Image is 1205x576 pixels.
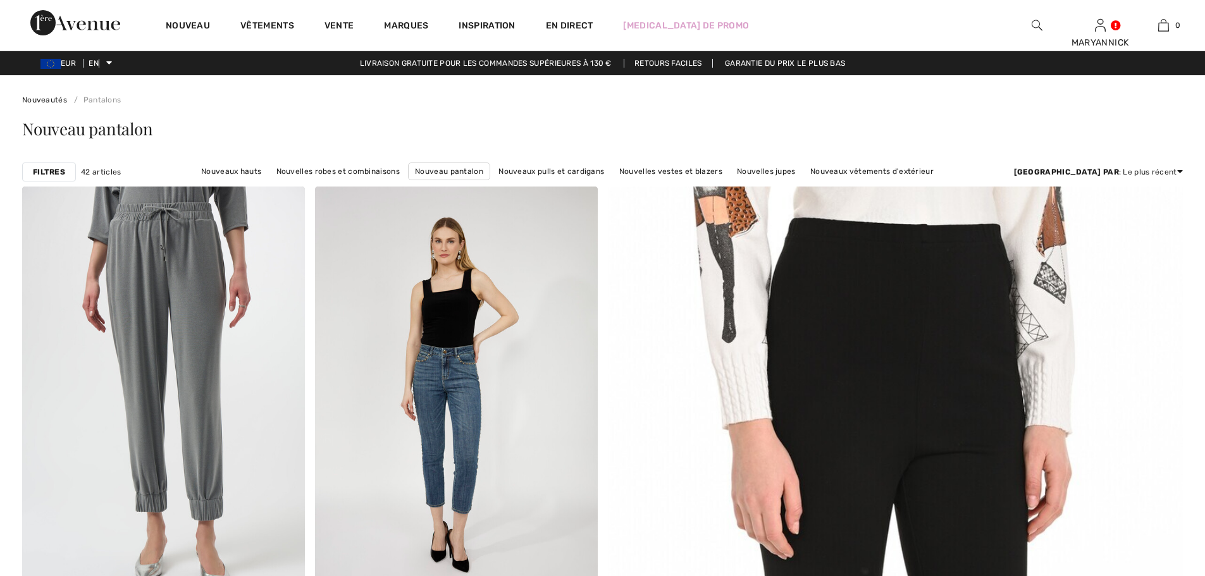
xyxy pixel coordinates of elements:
[240,20,294,31] font: Vêtements
[415,167,483,176] font: Nouveau pantalon
[83,95,121,104] font: Pantalons
[492,163,610,180] a: Nouveaux pulls et cardigans
[498,167,604,176] font: Nouveaux pulls et cardigans
[804,163,940,180] a: Nouveaux vêtements d'extérieur
[546,20,593,31] font: En direct
[195,163,268,180] a: Nouveaux hauts
[201,167,261,176] font: Nouveaux hauts
[324,20,354,34] a: Vente
[384,20,428,34] a: Marques
[634,59,702,68] font: Retours faciles
[1095,18,1106,33] img: Mes informations
[40,59,61,69] img: Euro
[624,59,713,68] a: Retours faciles
[623,19,749,32] a: [MEDICAL_DATA] de promo
[613,163,729,180] a: Nouvelles vestes et blazers
[350,59,622,68] a: Livraison gratuite pour les commandes supérieures à 130 €
[715,59,855,68] a: Garantie du prix le plus bas
[1175,21,1180,30] font: 0
[30,10,120,35] img: 1ère Avenue
[408,162,490,180] a: Nouveau pantalon
[546,19,593,32] a: En direct
[1014,168,1119,176] font: [GEOGRAPHIC_DATA] par
[1072,37,1129,48] font: MARYANNICK
[384,20,428,31] font: Marques
[1125,481,1192,513] iframe: Ouvre un widget où vous pouvez trouver plus d'informations
[725,59,845,68] font: Garantie du prix le plus bas
[731,163,802,180] a: Nouvelles jupes
[166,20,210,34] a: Nouveau
[623,20,749,31] font: [MEDICAL_DATA] de promo
[166,20,210,31] font: Nouveau
[1158,18,1169,33] img: Mon sac
[22,95,67,104] a: Nouveautés
[459,20,515,31] font: Inspiration
[89,59,99,68] font: EN
[1095,19,1106,31] a: Se connecter
[360,59,612,68] font: Livraison gratuite pour les commandes supérieures à 130 €
[270,163,406,180] a: Nouvelles robes et combinaisons
[61,59,76,68] font: EUR
[22,118,152,140] font: Nouveau pantalon
[737,167,796,176] font: Nouvelles jupes
[33,168,65,176] font: Filtres
[240,20,294,34] a: Vêtements
[1132,18,1194,33] a: 0
[810,167,934,176] font: Nouveaux vêtements d'extérieur
[1032,18,1042,33] img: rechercher sur le site
[276,167,400,176] font: Nouvelles robes et combinaisons
[324,20,354,31] font: Vente
[69,95,121,104] a: Pantalons
[81,168,121,176] font: 42 articles
[1119,168,1177,176] font: : Le plus récent
[619,167,722,176] font: Nouvelles vestes et blazers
